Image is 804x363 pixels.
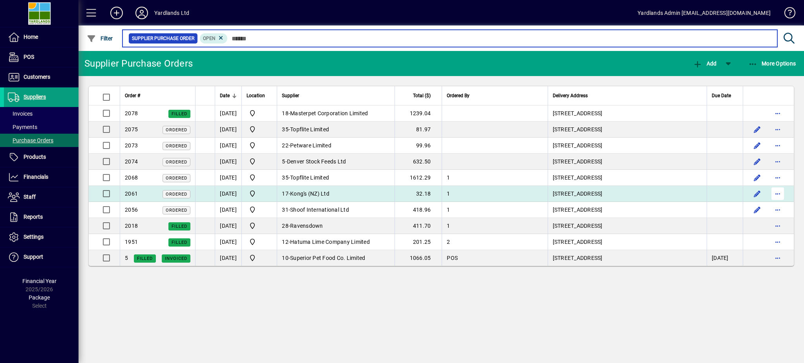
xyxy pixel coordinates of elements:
[277,202,395,218] td: -
[4,187,79,207] a: Staff
[548,186,707,202] td: [STREET_ADDRESS]
[771,107,784,120] button: More options
[165,256,187,261] span: Invoiced
[746,56,798,71] button: More Options
[712,91,738,100] div: Due Date
[8,124,37,130] span: Payments
[395,218,442,234] td: 411.70
[277,154,395,170] td: -
[638,7,771,19] div: Yardlands Admin [EMAIL_ADDRESS][DOMAIN_NAME]
[247,91,272,100] div: Location
[24,254,43,260] span: Support
[24,54,34,60] span: POS
[395,202,442,218] td: 418.96
[215,186,241,202] td: [DATE]
[247,189,272,198] span: Yardlands Limited
[24,154,46,160] span: Products
[247,141,272,150] span: Yardlands Limited
[4,227,79,247] a: Settings
[166,208,187,213] span: Ordered
[548,218,707,234] td: [STREET_ADDRESS]
[24,34,38,40] span: Home
[125,207,138,213] span: 2056
[247,91,265,100] span: Location
[24,74,50,80] span: Customers
[751,171,764,184] button: Edit
[215,122,241,138] td: [DATE]
[247,173,272,182] span: Yardlands Limited
[4,134,79,147] a: Purchase Orders
[4,27,79,47] a: Home
[277,138,395,154] td: -
[771,171,784,184] button: More options
[282,110,289,116] span: 18
[282,207,289,213] span: 31
[215,202,241,218] td: [DATE]
[84,57,193,70] div: Supplier Purchase Orders
[129,6,154,20] button: Profile
[413,91,431,100] span: Total ($)
[553,91,588,100] span: Delivery Address
[290,126,329,132] span: Topflite Limited
[395,154,442,170] td: 632.50
[172,111,187,116] span: Filled
[125,126,138,132] span: 2075
[771,220,784,232] button: More options
[447,223,450,229] span: 1
[215,154,241,170] td: [DATE]
[87,35,113,42] span: Filter
[447,255,458,261] span: POS
[125,142,138,149] span: 2073
[548,138,707,154] td: [STREET_ADDRESS]
[220,91,230,100] span: Date
[447,91,470,100] span: Ordered By
[125,223,138,229] span: 2018
[22,278,57,284] span: Financial Year
[247,237,272,247] span: Yardlands Limited
[751,123,764,136] button: Edit
[290,142,331,149] span: Petware Limited
[290,255,365,261] span: Superior Pet Food Co. Limited
[247,205,272,214] span: Yardlands Limited
[548,122,707,138] td: [STREET_ADDRESS]
[215,218,241,234] td: [DATE]
[395,250,442,266] td: 1066.05
[24,174,48,180] span: Financials
[778,2,794,27] a: Knowledge Base
[8,111,33,117] span: Invoices
[282,239,289,245] span: 12
[215,138,241,154] td: [DATE]
[24,234,44,240] span: Settings
[215,105,241,122] td: [DATE]
[771,203,784,216] button: More options
[24,94,46,100] span: Suppliers
[166,192,187,197] span: Ordered
[220,91,237,100] div: Date
[290,239,370,245] span: Hatuma Lime Company Limited
[282,91,390,100] div: Supplier
[4,207,79,227] a: Reports
[447,191,450,197] span: 1
[447,91,543,100] div: Ordered By
[277,170,395,186] td: -
[247,109,272,118] span: Yardlands Limited
[400,91,438,100] div: Total ($)
[548,234,707,250] td: [STREET_ADDRESS]
[395,122,442,138] td: 81.97
[4,147,79,167] a: Products
[4,247,79,267] a: Support
[395,170,442,186] td: 1612.29
[24,194,36,200] span: Staff
[712,91,731,100] span: Due Date
[548,154,707,170] td: [STREET_ADDRESS]
[166,160,187,165] span: Ordered
[125,110,138,116] span: 2078
[247,253,272,263] span: Yardlands Limited
[4,120,79,134] a: Payments
[125,174,138,181] span: 2068
[277,250,395,266] td: -
[8,137,53,143] span: Purchase Orders
[771,123,784,136] button: More options
[290,110,368,116] span: Masterpet Corporation Limited
[548,170,707,186] td: [STREET_ADDRESS]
